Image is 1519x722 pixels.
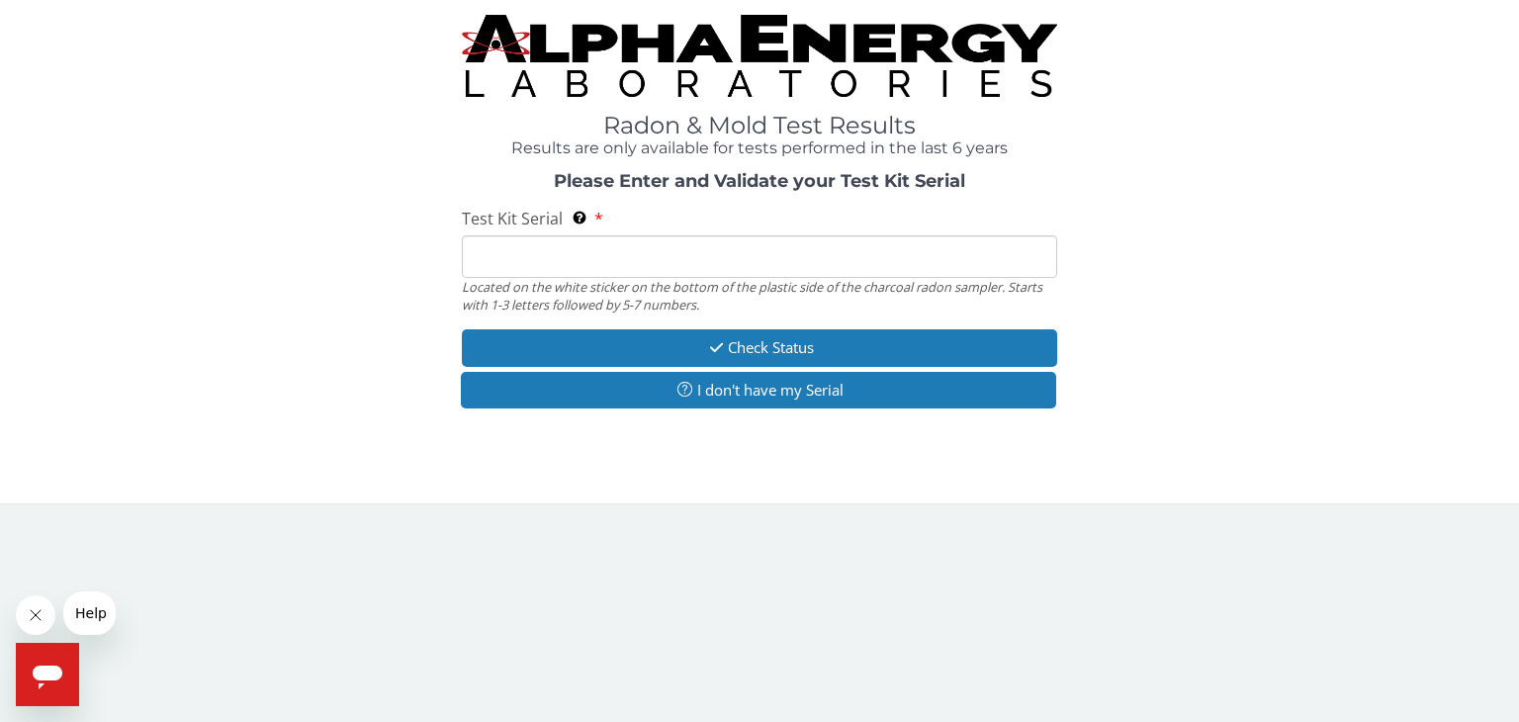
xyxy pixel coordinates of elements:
[462,278,1057,315] div: Located on the white sticker on the bottom of the plastic side of the charcoal radon sampler. Sta...
[461,372,1056,408] button: I don't have my Serial
[462,208,563,229] span: Test Kit Serial
[16,595,55,635] iframe: Close message
[462,15,1057,97] img: TightCrop.jpg
[16,643,79,706] iframe: Button to launch messaging window
[63,591,116,635] iframe: Message from company
[554,170,965,192] strong: Please Enter and Validate your Test Kit Serial
[462,329,1057,366] button: Check Status
[462,139,1057,157] h4: Results are only available for tests performed in the last 6 years
[462,113,1057,138] h1: Radon & Mold Test Results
